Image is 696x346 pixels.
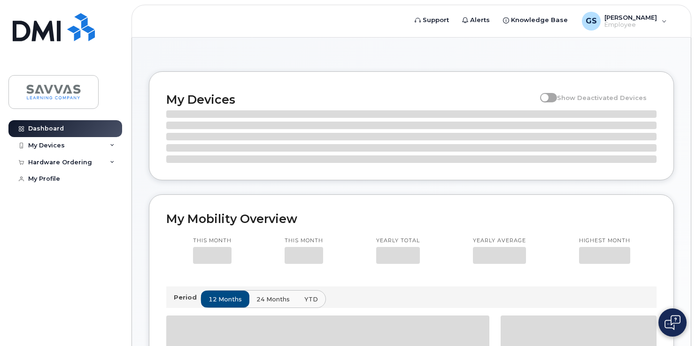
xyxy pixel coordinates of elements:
h2: My Mobility Overview [166,212,657,226]
p: Period [174,293,201,302]
p: Yearly total [376,237,420,245]
p: Yearly average [473,237,526,245]
p: Highest month [579,237,630,245]
p: This month [285,237,323,245]
p: This month [193,237,232,245]
input: Show Deactivated Devices [540,89,548,96]
h2: My Devices [166,92,535,107]
img: Open chat [665,315,681,330]
span: Show Deactivated Devices [557,94,647,101]
span: YTD [304,295,318,304]
span: 24 months [256,295,290,304]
